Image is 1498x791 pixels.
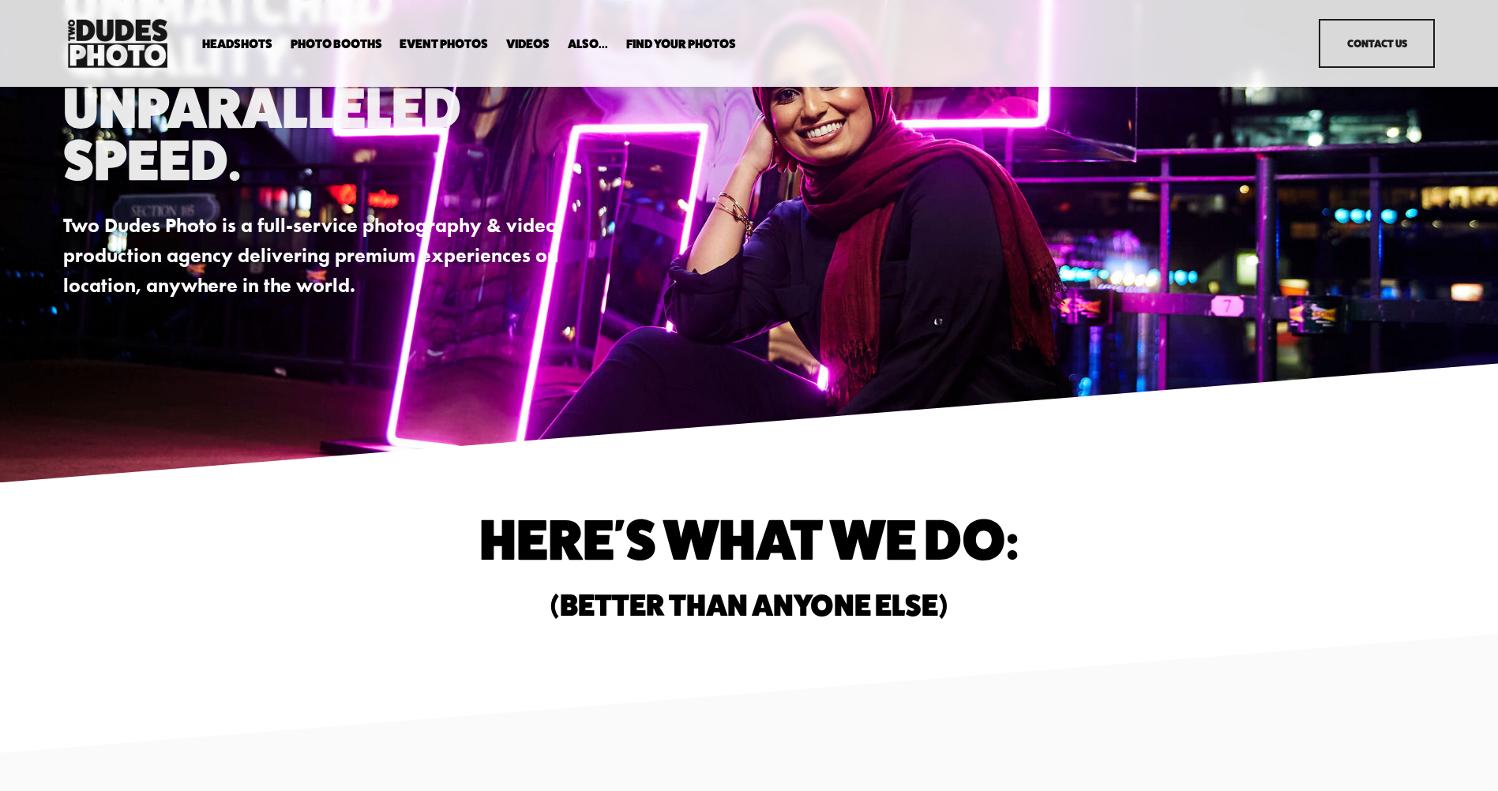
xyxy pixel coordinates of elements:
h1: Here's What We do: [235,514,1263,566]
a: folder dropdown [568,36,608,51]
a: folder dropdown [626,36,736,51]
a: folder dropdown [202,36,272,51]
span: Find Your Photos [626,38,736,51]
a: Videos [506,36,550,51]
a: Event Photos [400,36,488,51]
span: Photo Booths [291,38,382,51]
strong: Two Dudes Photo is a full-service photography & video production agency delivering premium experi... [63,213,563,297]
span: Also... [568,38,608,51]
img: Two Dudes Photo | Headshots, Portraits &amp; Photo Booths [63,15,172,72]
h2: (Better than anyone else) [235,590,1263,620]
a: Contact Us [1319,19,1435,68]
a: folder dropdown [291,36,382,51]
span: Headshots [202,38,272,51]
